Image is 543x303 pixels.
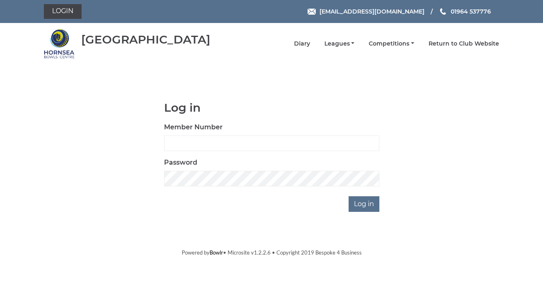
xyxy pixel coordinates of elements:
[210,249,223,256] a: Bowlr
[324,40,355,48] a: Leagues
[349,196,379,212] input: Log in
[440,8,446,15] img: Phone us
[44,4,82,19] a: Login
[164,122,223,132] label: Member Number
[308,7,424,16] a: Email [EMAIL_ADDRESS][DOMAIN_NAME]
[294,40,310,48] a: Diary
[81,33,210,46] div: [GEOGRAPHIC_DATA]
[164,158,197,168] label: Password
[319,8,424,15] span: [EMAIL_ADDRESS][DOMAIN_NAME]
[429,40,499,48] a: Return to Club Website
[439,7,491,16] a: Phone us 01964 537776
[164,101,379,114] h1: Log in
[44,28,75,59] img: Hornsea Bowls Centre
[308,9,316,15] img: Email
[369,40,414,48] a: Competitions
[182,249,362,256] span: Powered by • Microsite v1.2.2.6 • Copyright 2019 Bespoke 4 Business
[451,8,491,15] span: 01964 537776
